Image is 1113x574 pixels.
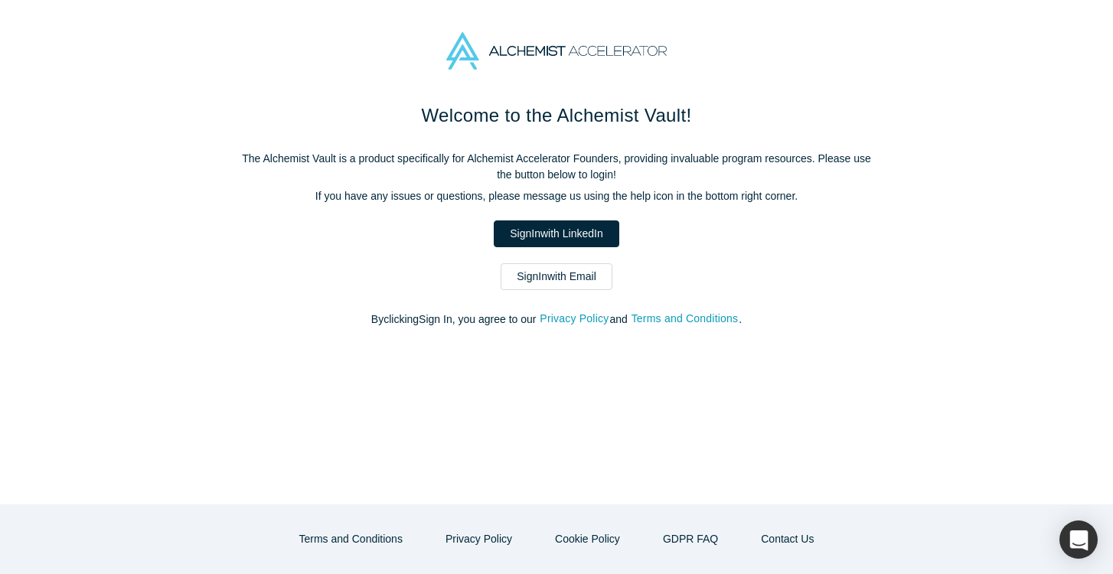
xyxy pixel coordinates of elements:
[235,311,878,328] p: By clicking Sign In , you agree to our and .
[494,220,619,247] a: SignInwith LinkedIn
[647,526,734,553] a: GDPR FAQ
[235,102,878,129] h1: Welcome to the Alchemist Vault!
[501,263,612,290] a: SignInwith Email
[429,526,528,553] button: Privacy Policy
[539,310,609,328] button: Privacy Policy
[235,151,878,183] p: The Alchemist Vault is a product specifically for Alchemist Accelerator Founders, providing inval...
[745,526,830,553] button: Contact Us
[539,526,636,553] button: Cookie Policy
[446,32,667,70] img: Alchemist Accelerator Logo
[631,310,739,328] button: Terms and Conditions
[235,188,878,204] p: If you have any issues or questions, please message us using the help icon in the bottom right co...
[283,526,419,553] button: Terms and Conditions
